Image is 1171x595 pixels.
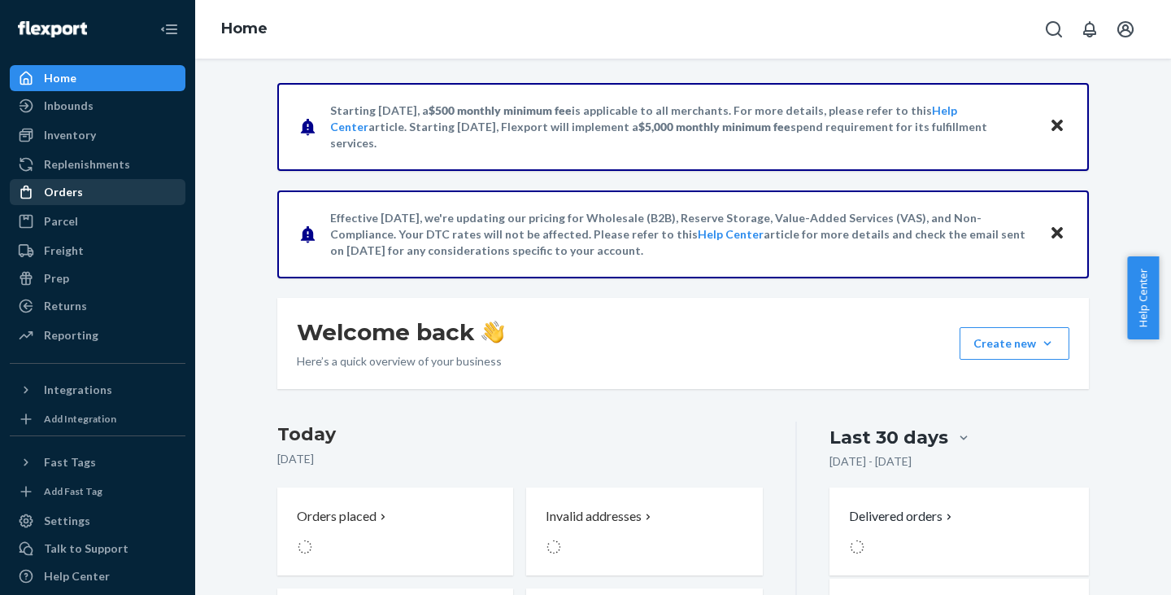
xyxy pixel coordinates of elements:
button: Open Search Box [1038,13,1070,46]
a: Replenishments [10,151,185,177]
button: Close [1047,115,1068,138]
span: $500 monthly minimum fee [429,103,572,117]
div: Settings [44,513,90,529]
a: Freight [10,238,185,264]
span: $5,000 monthly minimum fee [638,120,790,133]
a: Add Fast Tag [10,482,185,501]
img: hand-wave emoji [481,321,504,343]
p: Invalid addresses [546,507,642,526]
div: Reporting [44,327,98,343]
div: Inventory [44,127,96,143]
button: Close Navigation [153,13,185,46]
button: Talk to Support [10,536,185,562]
p: [DATE] [277,451,763,467]
div: Fast Tags [44,454,96,470]
div: Last 30 days [829,425,948,450]
div: Add Integration [44,412,116,426]
ol: breadcrumbs [208,6,281,53]
button: Help Center [1127,256,1159,339]
p: Effective [DATE], we're updating our pricing for Wholesale (B2B), Reserve Storage, Value-Added Se... [330,210,1034,259]
div: Orders [44,184,83,200]
a: Help Center [10,563,185,589]
button: Open account menu [1109,13,1142,46]
a: Inbounds [10,93,185,119]
div: Returns [44,298,87,314]
a: Prep [10,265,185,291]
div: Help Center [44,568,110,584]
button: Create new [960,327,1069,360]
button: Fast Tags [10,449,185,475]
a: Orders [10,179,185,205]
a: Home [221,20,268,37]
div: Parcel [44,213,78,230]
p: Here’s a quick overview of your business [297,353,504,370]
a: Add Integration [10,409,185,429]
button: Invalid addresses [526,488,762,575]
img: Flexport logo [18,21,87,37]
button: Integrations [10,377,185,403]
div: Home [44,70,76,86]
a: Returns [10,293,185,319]
button: Close [1047,222,1068,246]
div: Inbounds [44,98,94,114]
div: Prep [44,270,69,287]
a: Home [10,65,185,91]
h3: Today [277,422,763,448]
p: Starting [DATE], a is applicable to all merchants. For more details, please refer to this article... [330,103,1034,151]
button: Open notifications [1073,13,1106,46]
p: Orders placed [297,507,377,526]
a: Inventory [10,122,185,148]
div: Freight [44,243,84,259]
h1: Welcome back [297,317,504,347]
a: Settings [10,508,185,534]
a: Parcel [10,208,185,234]
a: Help Center [698,227,764,241]
button: Orders placed [277,488,513,575]
div: Talk to Support [44,540,128,557]
a: Reporting [10,322,185,348]
button: Delivered orders [849,507,956,526]
div: Integrations [44,382,112,398]
div: Add Fast Tag [44,484,102,498]
div: Replenishments [44,156,130,173]
p: [DATE] - [DATE] [829,453,912,470]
